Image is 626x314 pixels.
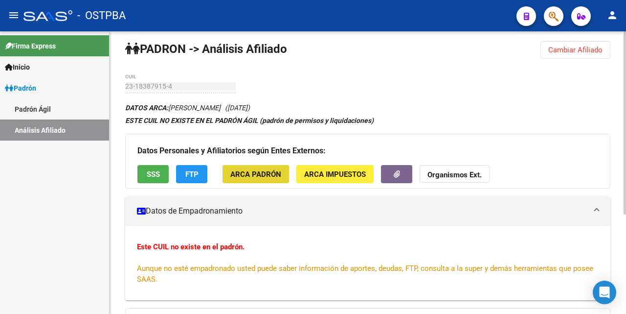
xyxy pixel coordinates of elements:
button: Organismos Ext. [420,165,490,183]
button: ARCA Impuestos [296,165,374,183]
strong: Organismos Ext. [427,170,482,179]
span: Inicio [5,62,30,72]
h3: Datos Personales y Afiliatorios según Entes Externos: [137,144,598,158]
span: ([DATE]) [225,104,250,112]
span: Aunque no esté empadronado usted puede saber información de aportes, deudas, FTP, consulta a la s... [137,264,593,284]
span: Firma Express [5,41,56,51]
mat-panel-title: Datos de Empadronamiento [137,206,587,217]
span: ARCA Impuestos [304,170,366,179]
button: Cambiar Afiliado [540,41,610,59]
strong: ESTE CUIL NO EXISTE EN EL PADRÓN ÁGIL (padrón de permisos y liquidaciones) [125,117,374,124]
span: SSS [147,170,160,179]
strong: PADRON -> Análisis Afiliado [125,42,287,56]
button: SSS [137,165,169,183]
button: FTP [176,165,207,183]
span: ARCA Padrón [230,170,281,179]
div: Datos de Empadronamiento [125,226,610,300]
span: FTP [185,170,199,179]
div: Open Intercom Messenger [593,281,616,304]
span: Padrón [5,83,36,94]
mat-expansion-panel-header: Datos de Empadronamiento [125,196,610,226]
mat-icon: person [606,9,618,21]
strong: Este CUIL no existe en el padrón. [137,242,245,251]
strong: DATOS ARCA: [125,104,168,112]
button: ARCA Padrón [223,165,289,183]
mat-icon: menu [8,9,20,21]
span: - OSTPBA [77,5,126,26]
span: Cambiar Afiliado [548,46,603,54]
span: [PERSON_NAME] [125,104,221,112]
